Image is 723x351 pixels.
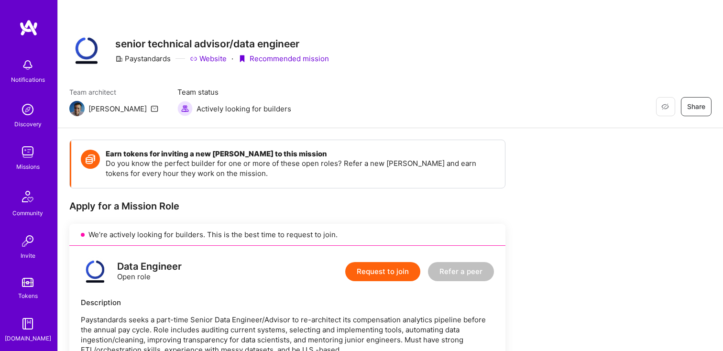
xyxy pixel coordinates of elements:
[117,262,182,282] div: Open role
[190,54,227,64] a: Website
[16,162,40,172] div: Missions
[69,224,505,246] div: We’re actively looking for builders. This is the best time to request to join.
[18,100,37,119] img: discovery
[115,38,329,50] h3: senior technical advisor/data engineer
[19,19,38,36] img: logo
[18,314,37,333] img: guide book
[106,150,495,158] h4: Earn tokens for inviting a new [PERSON_NAME] to this mission
[21,251,35,261] div: Invite
[69,200,505,212] div: Apply for a Mission Role
[238,54,329,64] div: Recommended mission
[681,97,712,116] button: Share
[428,262,494,281] button: Refer a peer
[5,333,51,343] div: [DOMAIN_NAME]
[88,104,147,114] div: [PERSON_NAME]
[18,231,37,251] img: Invite
[69,33,104,68] img: Company Logo
[106,158,495,178] p: Do you know the perfect builder for one or more of these open roles? Refer a new [PERSON_NAME] an...
[18,143,37,162] img: teamwork
[69,101,85,116] img: Team Architect
[197,104,291,114] span: Actively looking for builders
[18,291,38,301] div: Tokens
[177,101,193,116] img: Actively looking for builders
[12,208,43,218] div: Community
[117,262,182,272] div: Data Engineer
[177,87,291,97] span: Team status
[81,150,100,169] img: Token icon
[14,119,42,129] div: Discovery
[231,54,233,64] div: ·
[11,75,45,85] div: Notifications
[238,55,246,63] i: icon PurpleRibbon
[661,103,669,110] i: icon EyeClosed
[81,297,494,307] div: Description
[151,105,158,112] i: icon Mail
[81,257,110,286] img: logo
[115,54,171,64] div: Paystandards
[687,102,705,111] span: Share
[18,55,37,75] img: bell
[345,262,420,281] button: Request to join
[16,185,39,208] img: Community
[69,87,158,97] span: Team architect
[115,55,123,63] i: icon CompanyGray
[22,278,33,287] img: tokens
